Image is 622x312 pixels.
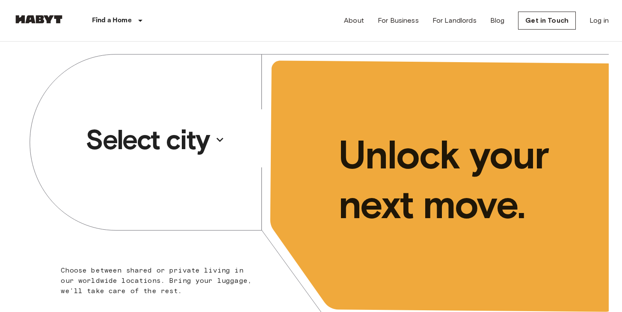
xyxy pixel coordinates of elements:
p: Choose between shared or private living in our worldwide locations. Bring your luggage, we'll tak... [61,265,257,296]
a: For Landlords [432,15,477,26]
p: Unlock your next move. [338,130,595,229]
a: Log in [589,15,609,26]
a: Blog [490,15,505,26]
a: About [344,15,364,26]
button: Select city [82,120,228,159]
p: Select city [86,123,210,157]
a: For Business [378,15,419,26]
p: Find a Home [92,15,132,26]
img: Habyt [13,15,65,24]
a: Get in Touch [518,12,576,30]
